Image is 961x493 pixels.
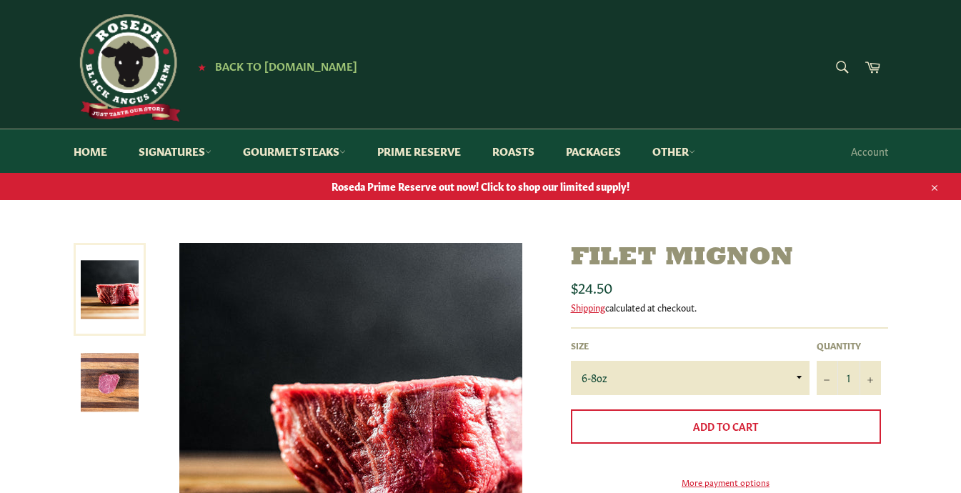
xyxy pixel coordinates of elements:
img: Filet Mignon [81,354,139,412]
button: Reduce item quantity by one [817,361,838,395]
a: Signatures [124,129,226,173]
h1: Filet Mignon [571,243,888,274]
label: Quantity [817,339,881,352]
span: Add to Cart [693,419,758,433]
button: Add to Cart [571,409,881,444]
span: Back to [DOMAIN_NAME] [215,58,357,73]
a: Other [638,129,709,173]
div: calculated at checkout. [571,301,888,314]
a: More payment options [571,476,881,488]
button: Increase item quantity by one [860,361,881,395]
span: $24.50 [571,277,612,297]
a: Shipping [571,300,605,314]
a: Gourmet Steaks [229,129,360,173]
label: Size [571,339,810,352]
a: ★ Back to [DOMAIN_NAME] [191,61,357,72]
a: Packages [552,129,635,173]
a: Home [59,129,121,173]
a: Prime Reserve [363,129,475,173]
a: Roasts [478,129,549,173]
img: Roseda Beef [74,14,181,121]
span: ★ [198,61,206,72]
a: Account [844,130,895,172]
